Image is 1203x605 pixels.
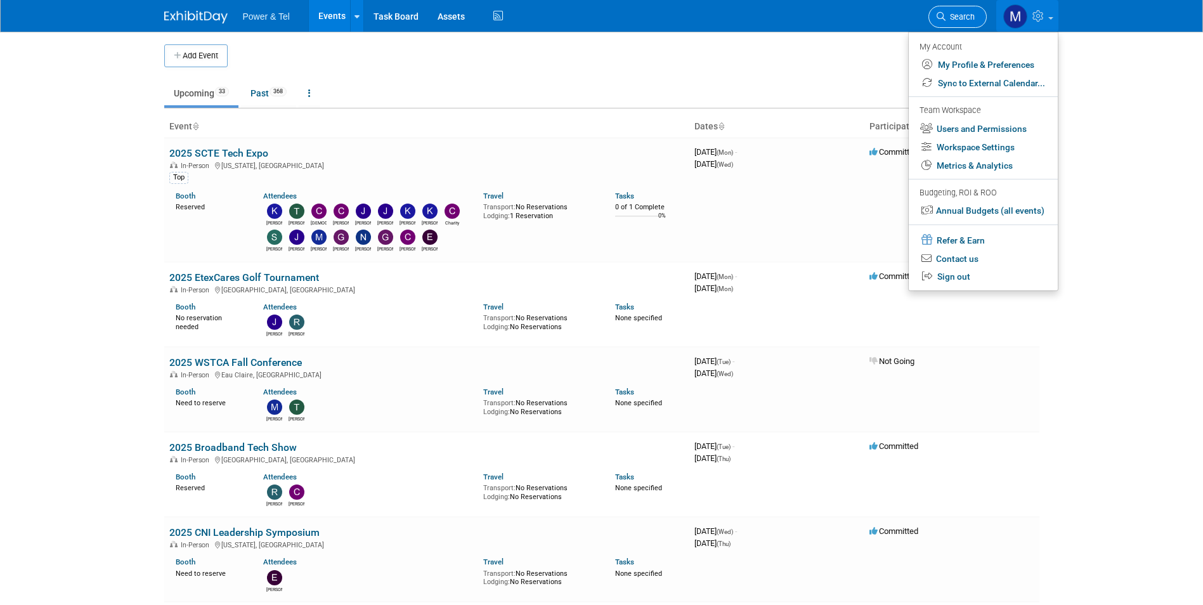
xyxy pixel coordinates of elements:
div: My Account [920,39,1045,54]
span: Lodging: [483,493,510,501]
span: In-Person [181,371,213,379]
span: - [735,147,737,157]
span: (Wed) [717,161,733,168]
img: Jon Schatz [378,204,393,219]
div: No Reservations No Reservations [483,311,596,331]
img: Robert Zuzek [289,315,304,330]
span: - [732,356,734,366]
a: Travel [483,472,504,481]
span: None specified [615,484,662,492]
span: [DATE] [694,453,731,463]
span: (Mon) [717,273,733,280]
img: Nate Derbyshire [356,230,371,245]
div: Kevin Stevens [400,219,415,226]
img: Edward Sudina [267,570,282,585]
span: None specified [615,569,662,578]
div: [GEOGRAPHIC_DATA], [GEOGRAPHIC_DATA] [169,454,684,464]
a: Users and Permissions [909,120,1058,138]
span: [DATE] [694,283,733,293]
span: Lodging: [483,578,510,586]
a: Attendees [263,557,297,566]
span: In-Person [181,541,213,549]
span: In-Person [181,456,213,464]
div: Eau Claire, [GEOGRAPHIC_DATA] [169,369,684,379]
a: Past368 [241,81,296,105]
span: Committed [869,147,918,157]
span: (Thu) [717,455,731,462]
a: Attendees [263,302,297,311]
img: Jeff Porter [289,230,304,245]
div: No Reservations No Reservations [483,567,596,587]
span: (Tue) [717,358,731,365]
img: Chris Anderson [400,230,415,245]
span: (Wed) [717,528,733,535]
span: [DATE] [694,526,737,536]
span: Lodging: [483,212,510,220]
span: In-Person [181,162,213,170]
span: - [732,441,734,451]
img: In-Person Event [170,456,178,462]
div: Tammy Pilkington [289,219,304,226]
div: Jerry Johnson [266,330,282,337]
a: Booth [176,472,195,481]
div: No Reservations 1 Reservation [483,200,596,220]
img: In-Person Event [170,162,178,168]
a: Booth [176,192,195,200]
span: None specified [615,399,662,407]
div: Edward Sudina [266,585,282,593]
span: Transport: [483,203,516,211]
span: Committed [869,271,918,281]
span: (Tue) [717,443,731,450]
div: Team Workspace [920,104,1045,118]
a: Tasks [615,302,634,311]
img: Taylor Trewyn [289,400,304,415]
div: Top [169,172,188,183]
img: Robin Mayne [267,485,282,500]
img: In-Person Event [170,541,178,547]
img: Jerry Johnson [267,315,282,330]
a: Sort by Start Date [718,121,724,131]
span: [DATE] [694,356,734,366]
div: Nate Derbyshire [355,245,371,252]
a: 2025 WSTCA Fall Conference [169,356,302,368]
a: 2025 EtexCares Golf Tournament [169,271,319,283]
a: Attendees [263,472,297,481]
div: Ernesto Rivera [422,245,438,252]
img: Gus Vasilakis [334,230,349,245]
div: Taylor Trewyn [289,415,304,422]
a: Metrics & Analytics [909,157,1058,175]
th: Dates [689,116,864,138]
span: Committed [869,441,918,451]
a: Workspace Settings [909,138,1058,157]
div: CHRISTEN Gowens [311,219,327,226]
span: Transport: [483,314,516,322]
img: Mike Kruszewski [311,230,327,245]
div: Michael Mackeben [266,415,282,422]
span: 33 [215,87,229,96]
div: No Reservations No Reservations [483,396,596,416]
a: My Profile & Preferences [909,56,1058,74]
a: Sign out [909,268,1058,286]
img: CHRISTEN Gowens [311,204,327,219]
img: Greg Heard [378,230,393,245]
span: [DATE] [694,538,731,548]
img: Kevin Stevens [400,204,415,219]
a: Sync to External Calendar... [909,74,1058,93]
a: Attendees [263,192,297,200]
a: Tasks [615,557,634,566]
div: Charity Deaton [444,219,460,226]
div: Need to reserve [176,396,245,408]
a: Booth [176,302,195,311]
div: Mike Kruszewski [311,245,327,252]
div: Robin Mayne [266,500,282,507]
a: Sort by Event Name [192,121,198,131]
a: Tasks [615,472,634,481]
button: Add Event [164,44,228,67]
img: Charity Deaton [445,204,460,219]
span: (Mon) [717,285,733,292]
div: Collins O'Toole [333,219,349,226]
th: Participation [864,116,1039,138]
span: [DATE] [694,147,737,157]
img: Scott Wisneski [267,230,282,245]
img: Michael Mackeben [267,400,282,415]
